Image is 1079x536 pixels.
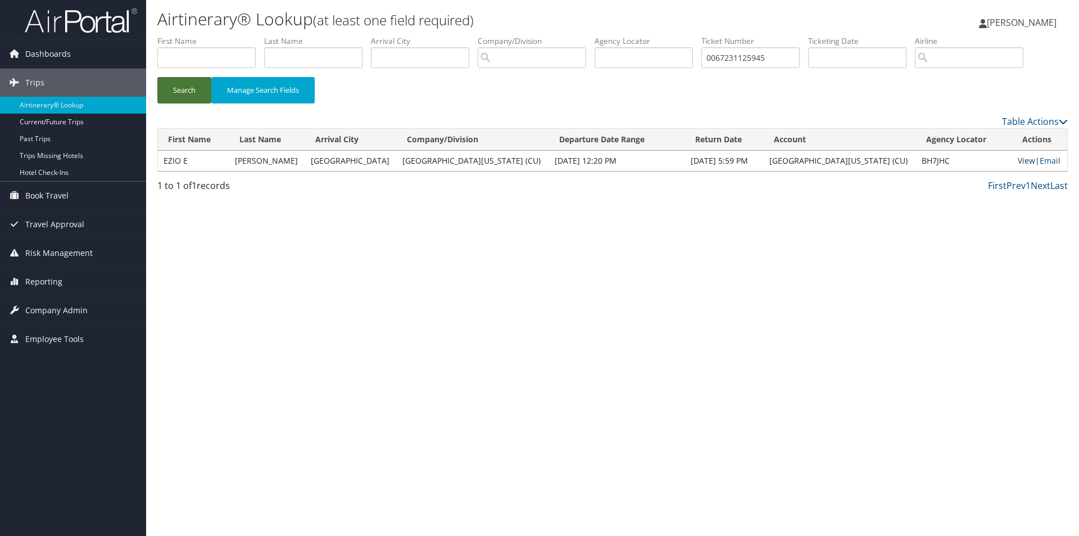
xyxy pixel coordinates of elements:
th: Return Date: activate to sort column ascending [685,129,764,151]
span: Company Admin [25,296,88,325]
label: Agency Locator [595,35,701,47]
a: First [988,179,1007,192]
button: Manage Search Fields [211,77,315,103]
label: Company/Division [478,35,595,47]
label: First Name [157,35,264,47]
button: Search [157,77,211,103]
th: Agency Locator: activate to sort column ascending [916,129,1012,151]
th: Company/Division [397,129,549,151]
th: Arrival City: activate to sort column ascending [305,129,397,151]
small: (at least one field required) [313,11,474,29]
a: Table Actions [1002,115,1068,128]
span: [PERSON_NAME] [987,16,1057,29]
span: Travel Approval [25,210,84,238]
label: Ticketing Date [808,35,915,47]
td: EZIO E [158,151,229,171]
th: Departure Date Range: activate to sort column ascending [549,129,685,151]
a: Email [1040,155,1060,166]
td: [GEOGRAPHIC_DATA][US_STATE] (CU) [397,151,549,171]
span: Employee Tools [25,325,84,353]
span: Dashboards [25,40,71,68]
th: Last Name: activate to sort column ascending [229,129,305,151]
span: 1 [192,179,197,192]
span: Reporting [25,268,62,296]
span: Trips [25,69,44,97]
a: Prev [1007,179,1026,192]
a: [PERSON_NAME] [979,6,1068,39]
label: Ticket Number [701,35,808,47]
label: Last Name [264,35,371,47]
td: [GEOGRAPHIC_DATA][US_STATE] (CU) [764,151,916,171]
div: 1 to 1 of records [157,179,373,198]
td: [PERSON_NAME] [229,151,305,171]
td: | [1012,151,1067,171]
th: First Name: activate to sort column ascending [158,129,229,151]
td: BH7JHC [916,151,1012,171]
a: 1 [1026,179,1031,192]
h1: Airtinerary® Lookup [157,7,764,31]
a: Last [1050,179,1068,192]
th: Actions [1012,129,1067,151]
label: Airline [915,35,1032,47]
td: [DATE] 12:20 PM [549,151,685,171]
img: airportal-logo.png [25,7,137,34]
span: Book Travel [25,182,69,210]
label: Arrival City [371,35,478,47]
span: Risk Management [25,239,93,267]
td: [DATE] 5:59 PM [685,151,764,171]
td: [GEOGRAPHIC_DATA] [305,151,397,171]
th: Account: activate to sort column ascending [764,129,916,151]
a: Next [1031,179,1050,192]
a: View [1018,155,1035,166]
